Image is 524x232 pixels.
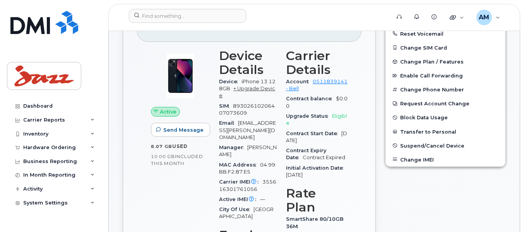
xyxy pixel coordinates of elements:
span: Enable Call Forwarding [400,73,463,79]
span: 355616301761056 [219,179,276,192]
span: 04:99:BB:F2:87:E5 [219,162,276,175]
span: SIM [219,103,233,109]
h3: Rate Plan [286,186,348,214]
span: Contract Start Date [286,131,341,136]
span: Send Message [163,126,204,134]
a: + Upgrade Device [219,86,275,98]
img: image20231002-3703462-1ig824h.jpeg [157,53,204,99]
button: Change Phone Number [385,82,505,96]
span: Suspend/Cancel Device [400,143,464,148]
span: City Of Use [219,206,253,212]
span: [DATE] [286,131,347,143]
span: Contract Expired [303,155,345,160]
button: Transfer to Personal [385,125,505,139]
button: Change Plan / Features [385,55,505,69]
span: Account [286,79,313,84]
span: SmartShare 80/10GB 36M [286,216,344,229]
span: used [172,143,188,149]
span: [DATE] [286,172,303,178]
span: Contract Expiry Date [286,148,326,160]
span: [PERSON_NAME] [219,144,277,157]
span: Active [160,108,176,115]
span: 89302610206407073609 [219,103,275,116]
span: Initial Activation Date [286,165,347,171]
span: included this month [151,153,203,166]
button: Change IMEI [385,153,505,167]
span: Contract balance [286,96,336,101]
span: Change Plan / Features [400,59,464,65]
span: AM [479,13,489,22]
span: Manager [219,144,247,150]
span: Upgrade Status [286,113,332,119]
span: [EMAIL_ADDRESS][PERSON_NAME][DOMAIN_NAME] [219,120,276,140]
span: Active IMEI [219,196,260,202]
button: Send Message [151,123,210,137]
span: — [260,196,265,202]
button: Enable Call Forwarding [385,69,505,82]
div: Angela Marr [471,10,505,25]
div: Quicklinks [444,10,469,25]
button: Request Account Change [385,96,505,110]
span: 10.00 GB [151,154,175,159]
h3: Device Details [219,49,277,77]
span: Email [219,120,238,126]
span: Device [219,79,241,84]
span: $0.00 [286,96,348,108]
button: Block Data Usage [385,110,505,124]
button: Suspend/Cancel Device [385,139,505,153]
span: MAC Address [219,162,260,168]
button: Change SIM Card [385,41,505,55]
input: Find something... [129,9,246,23]
a: 0511839141 - Bell [286,79,348,91]
span: 8.07 GB [151,144,172,149]
button: Reset Voicemail [385,27,505,41]
h3: Carrier Details [286,49,348,77]
span: Carrier IMEI [219,179,262,185]
span: iPhone 13 128GB [219,79,276,91]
